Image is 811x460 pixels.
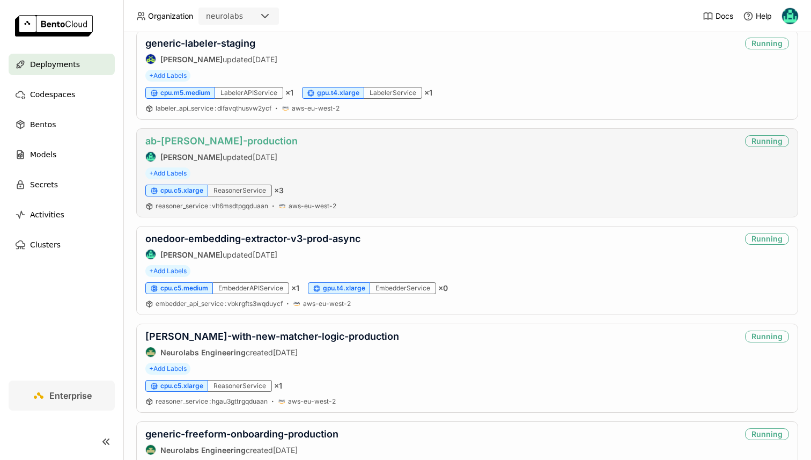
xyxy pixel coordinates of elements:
[208,380,272,392] div: ReasonerService
[323,284,365,293] span: gpu.t4.xlarge
[215,87,283,99] div: LabelerAPIService
[745,331,789,342] div: Running
[30,88,75,101] span: Codespaces
[9,381,115,411] a: Enterprise
[160,89,210,97] span: cpu.m5.medium
[209,202,211,210] span: :
[156,300,283,308] a: embedder_api_service:vbkrgfts3wqduycf
[225,300,226,308] span: :
[273,446,298,455] span: [DATE]
[253,152,277,162] span: [DATE]
[291,283,299,293] span: × 1
[30,208,64,221] span: Activities
[274,186,284,195] span: × 3
[146,54,156,64] img: Andrei Dorofeev
[756,11,772,21] span: Help
[745,233,789,245] div: Running
[213,282,289,294] div: EmbedderAPIService
[9,204,115,225] a: Activities
[273,348,298,357] span: [DATE]
[253,250,277,259] span: [DATE]
[156,397,268,406] a: reasoner_service:hgau3gttrgqduaan
[145,233,360,244] a: onedoor-embedding-extractor-v3-prod-async
[285,88,293,98] span: × 1
[438,283,448,293] span: × 0
[30,178,58,191] span: Secrets
[274,381,282,391] span: × 1
[148,11,193,21] span: Organization
[156,202,268,210] span: reasoner_service vlt6msdtpgqduaan
[30,118,56,131] span: Bentos
[30,238,61,251] span: Clusters
[370,282,436,294] div: EmbedderService
[160,348,246,357] strong: Neurolabs Engineering
[160,186,203,195] span: cpu.c5.xlarge
[145,363,190,375] span: +Add Labels
[745,135,789,147] div: Running
[364,87,422,99] div: LabelerService
[49,390,92,401] span: Enterprise
[145,38,255,49] a: generic-labeler-staging
[30,58,80,71] span: Deployments
[424,88,432,98] span: × 1
[156,300,283,308] span: embedder_api_service vbkrgfts3wqduycf
[160,284,208,293] span: cpu.c5.medium
[209,397,211,405] span: :
[743,11,772,21] div: Help
[288,397,336,406] span: aws-eu-west-2
[160,382,203,390] span: cpu.c5.xlarge
[146,445,156,455] img: Neurolabs Engineering
[156,397,268,405] span: reasoner_service hgau3gttrgqduaan
[9,84,115,105] a: Codespaces
[253,55,277,64] span: [DATE]
[15,15,93,36] img: logo
[782,8,798,24] img: Calin Cojocaru
[145,167,190,179] span: +Add Labels
[30,148,56,161] span: Models
[9,144,115,165] a: Models
[156,202,268,210] a: reasoner_service:vlt6msdtpgqduaan
[745,428,789,440] div: Running
[160,446,246,455] strong: Neurolabs Engineering
[703,11,733,21] a: Docs
[160,152,223,162] strong: [PERSON_NAME]
[145,331,399,342] a: [PERSON_NAME]-with-new-matcher-logic-production
[244,11,245,22] input: Selected neurolabs.
[145,249,360,260] div: updated
[145,151,298,162] div: updated
[9,174,115,195] a: Secrets
[745,38,789,49] div: Running
[9,114,115,135] a: Bentos
[145,135,298,147] a: ab-[PERSON_NAME]-production
[156,104,271,113] a: labeler_api_service:dlfavqthusvw2ycf
[156,104,271,112] span: labeler_api_service dlfavqthusvw2ycf
[160,55,223,64] strong: [PERSON_NAME]
[160,250,223,259] strong: [PERSON_NAME]
[289,202,336,210] span: aws-eu-west-2
[145,70,190,82] span: +Add Labels
[145,347,399,357] div: created
[292,104,340,113] span: aws-eu-west-2
[206,11,243,21] div: neurolabs
[145,428,338,440] a: generic-freeform-onboarding-production
[716,11,733,21] span: Docs
[317,89,359,97] span: gpu.t4.xlarge
[146,347,156,357] img: Neurolabs Engineering
[303,300,351,308] span: aws-eu-west-2
[146,250,156,259] img: Calin Cojocaru
[145,54,277,64] div: updated
[215,104,216,112] span: :
[9,234,115,255] a: Clusters
[145,265,190,277] span: +Add Labels
[208,185,272,196] div: ReasonerService
[9,54,115,75] a: Deployments
[145,444,338,455] div: created
[146,152,156,162] img: Calin Cojocaru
